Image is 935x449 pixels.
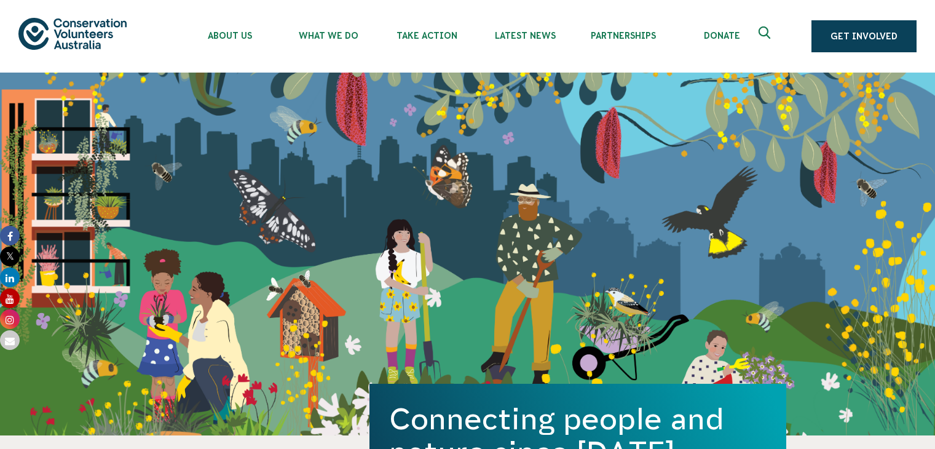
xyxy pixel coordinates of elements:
span: About Us [181,31,279,41]
span: Take Action [377,31,476,41]
a: Get Involved [811,20,917,52]
span: Donate [673,31,771,41]
span: Latest News [476,31,574,41]
span: What We Do [279,31,377,41]
span: Partnerships [574,31,673,41]
img: logo.svg [18,18,127,49]
span: Expand search box [759,26,774,46]
button: Expand search box Close search box [751,22,781,51]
